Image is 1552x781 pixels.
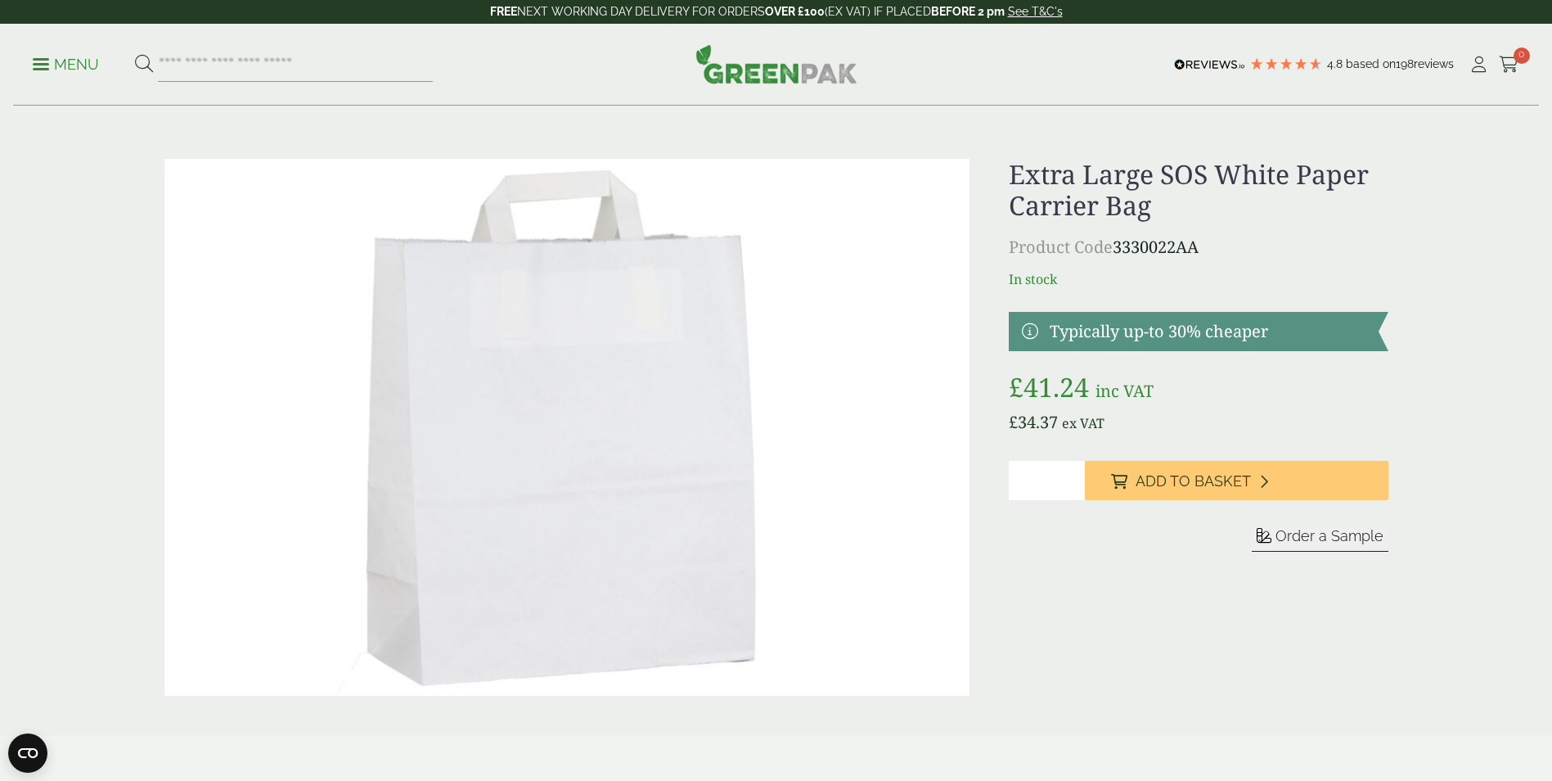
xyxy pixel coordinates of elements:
div: 4.79 Stars [1249,56,1323,71]
p: 3330022AA [1009,235,1388,260]
span: Order a Sample [1275,527,1383,544]
a: Menu [33,55,99,71]
span: 0 [1514,47,1530,64]
bdi: 41.24 [1009,369,1089,404]
button: Open CMP widget [8,734,47,773]
span: 4.8 [1327,57,1346,70]
strong: OVER £100 [765,5,825,18]
p: Menu [33,55,99,74]
bdi: 34.37 [1009,411,1058,433]
span: Add to Basket [1136,472,1251,490]
button: Order a Sample [1252,526,1388,552]
strong: FREE [490,5,517,18]
img: GreenPak Supplies [695,44,857,84]
img: REVIEWS.io [1174,59,1245,70]
img: Large SOS White Paper Carrier Bag 0 [164,159,970,696]
a: 0 [1499,52,1519,77]
span: Based on [1346,57,1396,70]
span: 198 [1396,57,1414,70]
span: £ [1009,411,1018,433]
i: Cart [1499,56,1519,73]
button: Add to Basket [1085,461,1388,500]
span: reviews [1414,57,1454,70]
a: See T&C's [1008,5,1063,18]
i: My Account [1469,56,1489,73]
span: Product Code [1009,236,1113,258]
h1: Extra Large SOS White Paper Carrier Bag [1009,159,1388,222]
p: In stock [1009,269,1388,289]
span: inc VAT [1095,380,1154,402]
span: £ [1009,369,1023,404]
strong: BEFORE 2 pm [931,5,1005,18]
span: ex VAT [1062,414,1104,432]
